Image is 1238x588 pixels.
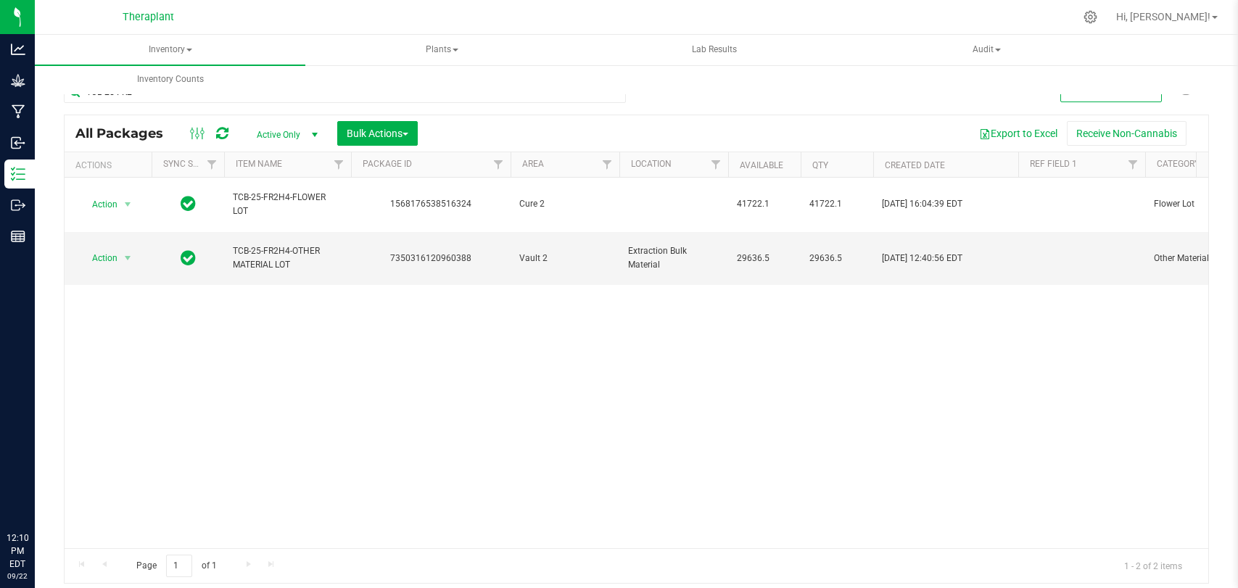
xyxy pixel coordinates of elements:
a: Package ID [363,159,412,169]
span: Theraplant [123,11,174,23]
span: Action [79,248,118,268]
span: 29636.5 [809,252,864,265]
inline-svg: Outbound [11,198,25,212]
inline-svg: Inventory [11,167,25,181]
inline-svg: Analytics [11,42,25,57]
a: Created Date [885,160,945,170]
span: Hi, [PERSON_NAME]! [1116,11,1210,22]
span: Vault 2 [519,252,611,265]
span: TCB-25-FR2H4-FLOWER LOT [233,191,342,218]
inline-svg: Reports [11,229,25,244]
a: Category [1157,159,1200,169]
a: Plants [307,35,577,65]
a: Filter [327,152,351,177]
a: Area [522,159,544,169]
div: Actions [75,160,146,170]
a: Audit [851,35,1122,65]
p: 09/22 [7,571,28,581]
input: 1 [166,555,192,577]
span: Page of 1 [124,555,228,577]
a: Location [631,159,672,169]
a: Filter [595,152,619,177]
span: In Sync [181,248,196,268]
span: [DATE] 16:04:39 EDT [882,197,962,211]
span: TCB-25-FR2H4-OTHER MATERIAL LOT [233,244,342,272]
a: Filter [487,152,511,177]
span: Plants [308,36,577,65]
span: [DATE] 12:40:56 EDT [882,252,962,265]
span: 41722.1 [809,197,864,211]
div: Manage settings [1081,10,1099,24]
p: 12:10 PM EDT [7,531,28,571]
a: Sync Status [163,159,219,169]
span: Inventory Counts [117,73,223,86]
inline-svg: Inbound [11,136,25,150]
a: Qty [812,160,828,170]
a: Inventory Counts [35,65,305,95]
a: Filter [704,152,728,177]
span: 29636.5 [737,252,792,265]
iframe: Resource center [15,472,58,515]
a: Item Name [236,159,282,169]
inline-svg: Manufacturing [11,104,25,119]
a: Available [740,160,783,170]
span: Audit [852,36,1121,65]
div: 7350316120960388 [349,252,513,265]
span: Extraction Bulk Material [628,244,719,272]
span: select [119,194,137,215]
span: 1 - 2 of 2 items [1113,555,1194,576]
a: Filter [200,152,224,177]
button: Export to Excel [970,121,1067,146]
span: Lab Results [672,44,756,56]
a: Inventory [35,35,305,65]
div: 1568176538516324 [349,197,513,211]
span: All Packages [75,125,178,141]
button: Bulk Actions [337,121,418,146]
span: Bulk Actions [347,128,408,139]
a: Ref Field 1 [1030,159,1077,169]
span: select [119,248,137,268]
inline-svg: Grow [11,73,25,88]
button: Receive Non-Cannabis [1067,121,1187,146]
span: 41722.1 [737,197,792,211]
span: Cure 2 [519,197,611,211]
a: Filter [1121,152,1145,177]
a: Lab Results [579,35,850,65]
span: Action [79,194,118,215]
span: In Sync [181,194,196,214]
